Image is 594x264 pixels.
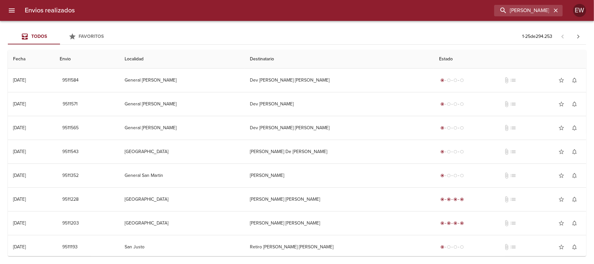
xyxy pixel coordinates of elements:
span: 9511228 [62,195,79,204]
div: Generado [439,172,465,179]
button: Activar notificaciones [568,217,581,230]
span: radio_button_unchecked [460,174,464,178]
span: 9511565 [62,124,79,132]
button: 9511352 [60,170,81,182]
span: radio_button_checked [440,102,444,106]
span: radio_button_unchecked [460,150,464,154]
span: radio_button_unchecked [453,126,457,130]
div: [DATE] [13,125,26,131]
div: [DATE] [13,149,26,154]
td: Dev [PERSON_NAME] [PERSON_NAME] [245,116,434,140]
td: [PERSON_NAME] [245,164,434,187]
td: General [PERSON_NAME] [119,69,245,92]
span: radio_button_checked [447,221,451,225]
div: Entregado [439,196,465,203]
span: radio_button_unchecked [453,78,457,82]
span: radio_button_checked [440,197,444,201]
span: No tiene documentos adjuntos [504,196,510,203]
span: radio_button_checked [460,197,464,201]
button: Activar notificaciones [568,241,581,254]
td: Retiro [PERSON_NAME] [PERSON_NAME] [245,235,434,259]
span: 9511352 [62,172,79,180]
span: Pagina anterior [555,33,571,39]
td: General [PERSON_NAME] [119,92,245,116]
span: star_border [558,77,565,84]
span: radio_button_unchecked [447,102,451,106]
div: Generado [439,148,465,155]
span: No tiene documentos adjuntos [504,77,510,84]
div: Generado [439,101,465,107]
button: Agregar a favoritos [555,121,568,134]
div: [DATE] [13,173,26,178]
button: 9511565 [60,122,81,134]
h6: Envios realizados [25,5,75,16]
td: [GEOGRAPHIC_DATA] [119,140,245,163]
button: 9511543 [60,146,81,158]
span: 9511584 [62,76,79,85]
button: Agregar a favoritos [555,169,568,182]
span: notifications_none [571,196,578,203]
span: No tiene documentos adjuntos [504,101,510,107]
span: radio_button_unchecked [447,150,451,154]
th: Estado [434,50,586,69]
button: Activar notificaciones [568,74,581,87]
span: radio_button_checked [440,78,444,82]
div: Tabs Envios [8,29,112,44]
span: No tiene documentos adjuntos [504,172,510,179]
div: Generado [439,125,465,131]
span: No tiene documentos adjuntos [504,125,510,131]
span: 9511203 [62,219,79,227]
div: EW [573,4,586,17]
div: [DATE] [13,244,26,250]
span: radio_button_unchecked [447,245,451,249]
th: Envio [54,50,119,69]
th: Localidad [119,50,245,69]
span: radio_button_unchecked [460,78,464,82]
span: radio_button_checked [460,221,464,225]
button: Activar notificaciones [568,121,581,134]
span: Todos [31,34,47,39]
button: Agregar a favoritos [555,74,568,87]
span: No tiene pedido asociado [510,148,517,155]
td: Dev [PERSON_NAME] [245,92,434,116]
div: Generado [439,244,465,250]
span: star_border [558,101,565,107]
span: radio_button_checked [440,150,444,154]
div: [DATE] [13,77,26,83]
td: General [PERSON_NAME] [119,116,245,140]
span: 9511193 [62,243,78,251]
button: menu [4,3,20,18]
button: Agregar a favoritos [555,193,568,206]
input: buscar [494,5,552,16]
span: notifications_none [571,148,578,155]
span: radio_button_unchecked [453,102,457,106]
span: No tiene documentos adjuntos [504,220,510,226]
span: No tiene pedido asociado [510,101,517,107]
div: Entregado [439,220,465,226]
button: 9511228 [60,194,81,206]
span: notifications_none [571,101,578,107]
span: radio_button_unchecked [447,78,451,82]
span: radio_button_checked [440,221,444,225]
span: radio_button_unchecked [453,245,457,249]
span: radio_button_unchecked [460,245,464,249]
span: No tiene pedido asociado [510,244,517,250]
span: radio_button_checked [440,126,444,130]
span: radio_button_unchecked [460,126,464,130]
td: [GEOGRAPHIC_DATA] [119,211,245,235]
span: 9511543 [62,148,79,156]
button: 9511584 [60,74,81,86]
button: Agregar a favoritos [555,98,568,111]
span: star_border [558,172,565,179]
span: No tiene documentos adjuntos [504,148,510,155]
button: 9511571 [60,98,81,110]
span: No tiene pedido asociado [510,220,517,226]
div: [DATE] [13,101,26,107]
td: [GEOGRAPHIC_DATA] [119,188,245,211]
span: notifications_none [571,220,578,226]
span: radio_button_checked [447,197,451,201]
button: Agregar a favoritos [555,241,568,254]
span: radio_button_checked [440,174,444,178]
button: Agregar a favoritos [555,145,568,158]
th: Destinatario [245,50,434,69]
